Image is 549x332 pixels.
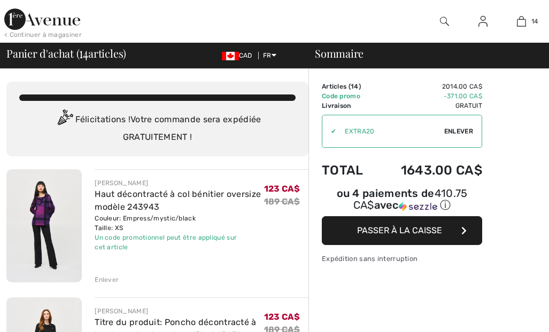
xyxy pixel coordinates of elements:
img: Mon panier [517,15,526,28]
a: Se connecter [470,15,496,28]
div: Sommaire [302,48,543,59]
a: 14 [502,15,540,28]
div: < Continuer à magasiner [4,30,82,39]
span: 14 [531,17,538,26]
div: ✔ [322,127,336,136]
img: Canadian Dollar [222,52,239,60]
span: Panier d'achat ( articles) [6,48,126,59]
div: Enlever [95,275,119,284]
td: Total [322,152,376,188]
input: Code promo [336,115,444,147]
img: 1ère Avenue [4,9,80,30]
img: Haut décontracté à col bénitier oversize modèle 243943 [6,169,82,282]
td: -371.00 CA$ [376,91,482,101]
span: Passer à la caisse [357,225,442,235]
span: CAD [222,52,257,59]
td: Gratuit [376,101,482,110]
img: Mes infos [478,15,488,28]
div: ou 4 paiements de avec [322,188,482,212]
span: FR [263,52,276,59]
div: ou 4 paiements de410.75 CA$avecSezzle Cliquez pour en savoir plus sur Sezzle [322,188,482,216]
td: 1643.00 CA$ [376,152,482,188]
td: 2014.00 CA$ [376,82,482,91]
span: 123 CA$ [264,312,300,322]
span: 14 [79,45,88,59]
div: Couleur: Empress/mystic/black Taille: XS [95,214,264,233]
div: [PERSON_NAME] [95,306,264,316]
span: 123 CA$ [264,184,300,194]
img: Sezzle [399,202,437,211]
td: Articles ( ) [322,82,376,91]
td: Livraison [322,101,376,110]
div: Félicitations ! Votre commande sera expédiée GRATUITEMENT ! [19,109,296,144]
span: 14 [351,83,359,90]
a: Haut décontracté à col bénitier oversize modèle 243943 [95,189,261,212]
div: Un code promotionnel peut être appliqué sur cet article [95,233,264,252]
span: Enlever [444,127,473,136]
td: Code promo [322,91,376,101]
img: Congratulation2.svg [54,109,75,131]
button: Passer à la caisse [322,216,482,245]
div: Expédition sans interruption [322,254,482,264]
span: 410.75 CA$ [353,187,468,211]
s: 189 CA$ [264,196,300,207]
div: [PERSON_NAME] [95,178,264,188]
img: recherche [440,15,449,28]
